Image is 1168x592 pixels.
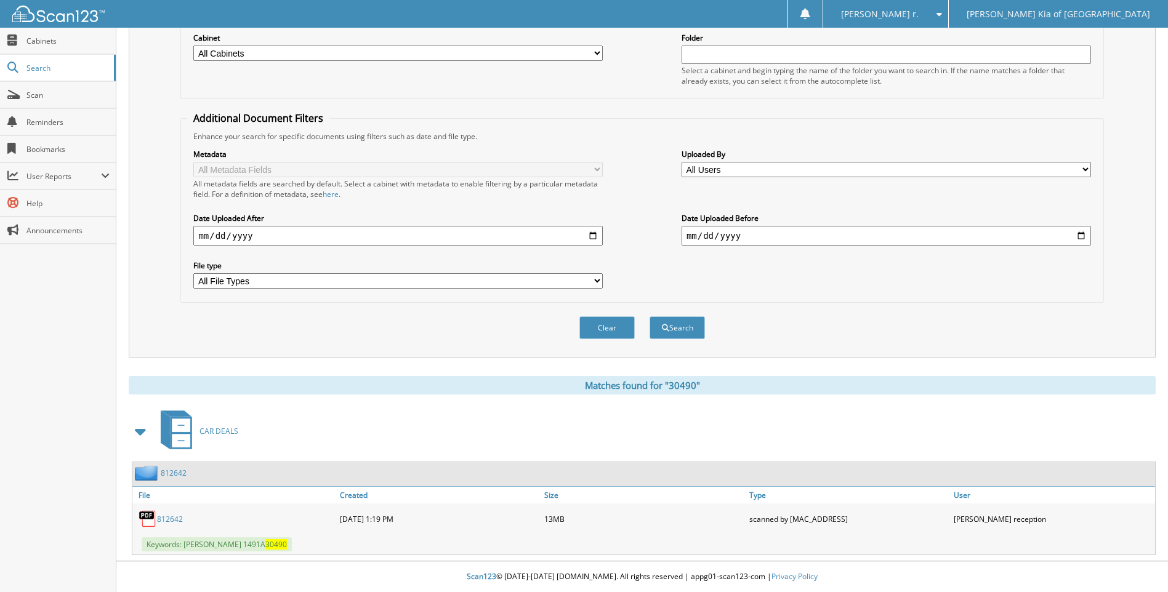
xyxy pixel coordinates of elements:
[682,149,1091,159] label: Uploaded By
[26,144,110,154] span: Bookmarks
[187,131,1097,142] div: Enhance your search for specific documents using filters such as date and file type.
[193,178,603,199] div: All metadata fields are searched by default. Select a cabinet with metadata to enable filtering b...
[746,487,951,503] a: Type
[682,65,1091,86] div: Select a cabinet and begin typing the name of the folder you want to search in. If the name match...
[193,149,603,159] label: Metadata
[26,225,110,236] span: Announcements
[161,468,187,478] a: 812642
[116,562,1168,592] div: © [DATE]-[DATE] [DOMAIN_NAME]. All rights reserved | appg01-scan123-com |
[157,514,183,524] a: 812642
[26,63,108,73] span: Search
[193,260,603,271] label: File type
[26,117,110,127] span: Reminders
[467,571,496,582] span: Scan123
[951,506,1155,531] div: [PERSON_NAME] reception
[650,316,705,339] button: Search
[26,90,110,100] span: Scan
[841,10,919,18] span: [PERSON_NAME] r.
[12,6,105,22] img: scan123-logo-white.svg
[682,33,1091,43] label: Folder
[746,506,951,531] div: scanned by [MAC_ADDRESS]
[193,33,603,43] label: Cabinet
[541,506,746,531] div: 13MB
[323,189,339,199] a: here
[1106,533,1168,592] iframe: Chat Widget
[193,226,603,246] input: start
[139,510,157,528] img: PDF.png
[951,487,1155,503] a: User
[682,226,1091,246] input: end
[26,198,110,209] span: Help
[153,407,238,455] a: CAR DEALS
[337,487,541,503] a: Created
[579,316,635,339] button: Clear
[135,465,161,481] img: folder2.png
[129,376,1156,394] div: Matches found for "30490"
[132,487,337,503] a: File
[187,111,329,125] legend: Additional Document Filters
[265,539,287,550] span: 30490
[337,506,541,531] div: [DATE] 1:19 PM
[682,213,1091,223] label: Date Uploaded Before
[967,10,1150,18] span: [PERSON_NAME] Kia of [GEOGRAPHIC_DATA]
[142,537,292,551] span: Keywords: [PERSON_NAME] 1491A
[541,487,746,503] a: Size
[26,171,101,182] span: User Reports
[26,36,110,46] span: Cabinets
[199,426,238,436] span: CAR DEALS
[193,213,603,223] label: Date Uploaded After
[771,571,818,582] a: Privacy Policy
